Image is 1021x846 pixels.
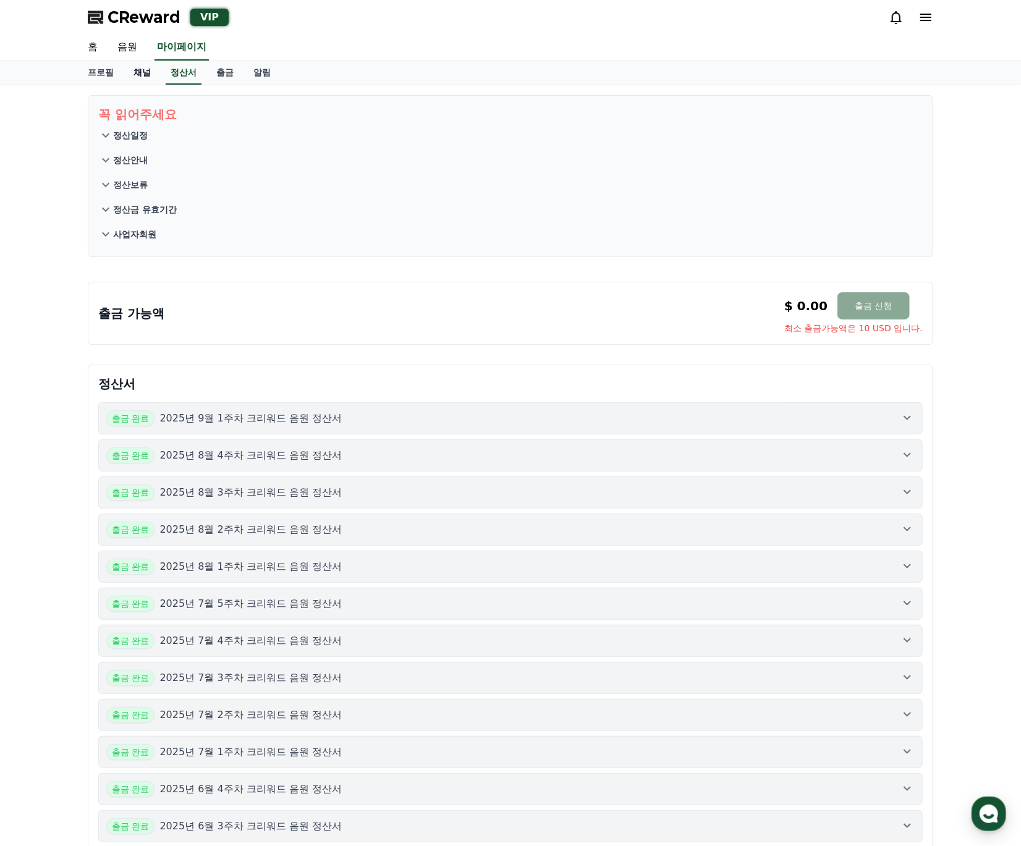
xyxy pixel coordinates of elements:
[98,699,923,731] button: 출금 완료 2025년 7월 2주차 크리워드 음원 정산서
[159,522,342,537] p: 2025년 8월 2주차 크리워드 음원 정산서
[98,810,923,842] button: 출금 완료 2025년 6월 3주차 크리워드 음원 정산서
[837,292,909,319] button: 출금 신청
[106,670,155,686] span: 출금 완료
[88,7,180,27] a: CReward
[106,596,155,612] span: 출금 완료
[113,179,148,191] p: 정산보류
[159,782,342,797] p: 2025년 6월 4주차 크리워드 음원 정산서
[98,588,923,620] button: 출금 완료 2025년 7월 5주차 크리워드 음원 정산서
[108,7,180,27] span: CReward
[155,35,209,61] a: 마이페이지
[113,154,148,166] p: 정산안내
[106,522,155,538] span: 출금 완료
[191,410,206,420] span: 설정
[113,129,148,142] p: 정산일정
[98,514,923,546] button: 출금 완료 2025년 8월 2주차 크리워드 음원 정산서
[106,633,155,649] span: 출금 완료
[159,819,342,834] p: 2025년 6월 3주차 크리워드 음원 정산서
[98,773,923,805] button: 출금 완료 2025년 6월 4주차 크리워드 음원 정산서
[159,485,342,500] p: 2025년 8월 3주차 크리워드 음원 정산서
[124,61,161,85] a: 채널
[78,35,108,61] a: 홈
[98,123,923,148] button: 정산일정
[784,297,828,315] p: $ 0.00
[106,447,155,463] span: 출금 완료
[4,392,82,423] a: 홈
[190,9,229,26] div: VIP
[98,439,923,472] button: 출금 완료 2025년 8월 4주차 크리워드 음원 정산서
[98,402,923,434] button: 출금 완료 2025년 9월 1주차 크리워드 음원 정산서
[98,375,923,392] p: 정산서
[159,633,342,648] p: 2025년 7월 4주차 크리워드 음원 정산서
[98,148,923,172] button: 정산안내
[159,392,237,423] a: 설정
[113,228,156,240] p: 사업자회원
[159,596,342,611] p: 2025년 7월 5주차 크리워드 음원 정산서
[113,411,128,421] span: 대화
[106,818,155,834] span: 출금 완료
[159,670,342,685] p: 2025년 7월 3주차 크리워드 음원 정산서
[98,172,923,197] button: 정산보류
[106,484,155,501] span: 출금 완료
[159,559,342,574] p: 2025년 8월 1주차 크리워드 음원 정산서
[98,551,923,583] button: 출금 완료 2025년 8월 1주차 크리워드 음원 정산서
[106,781,155,797] span: 출금 완료
[159,411,342,426] p: 2025년 9월 1주차 크리워드 음원 정산서
[166,61,201,85] a: 정산서
[98,305,164,322] p: 출금 가능액
[98,625,923,657] button: 출금 완료 2025년 7월 4주차 크리워드 음원 정산서
[98,197,923,222] button: 정산금 유효기간
[108,35,147,61] a: 음원
[39,410,46,420] span: 홈
[159,745,342,759] p: 2025년 7월 1주차 크리워드 음원 정산서
[98,476,923,509] button: 출금 완료 2025년 8월 3주차 크리워드 음원 정산서
[98,662,923,694] button: 출금 완료 2025년 7월 3주차 크리워드 음원 정산서
[113,203,177,216] p: 정산금 유효기간
[106,559,155,575] span: 출금 완료
[106,744,155,760] span: 출금 완료
[78,61,124,85] a: 프로필
[98,736,923,768] button: 출금 완료 2025년 7월 1주차 크리워드 음원 정산서
[98,222,923,247] button: 사업자회원
[159,708,342,722] p: 2025년 7월 2주차 크리워드 음원 정산서
[106,707,155,723] span: 출금 완료
[106,410,155,426] span: 출금 완료
[98,106,923,123] p: 꼭 읽어주세요
[784,322,923,334] span: 최소 출금가능액은 10 USD 입니다.
[82,392,159,423] a: 대화
[244,61,281,85] a: 알림
[159,448,342,463] p: 2025년 8월 4주차 크리워드 음원 정산서
[206,61,244,85] a: 출금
